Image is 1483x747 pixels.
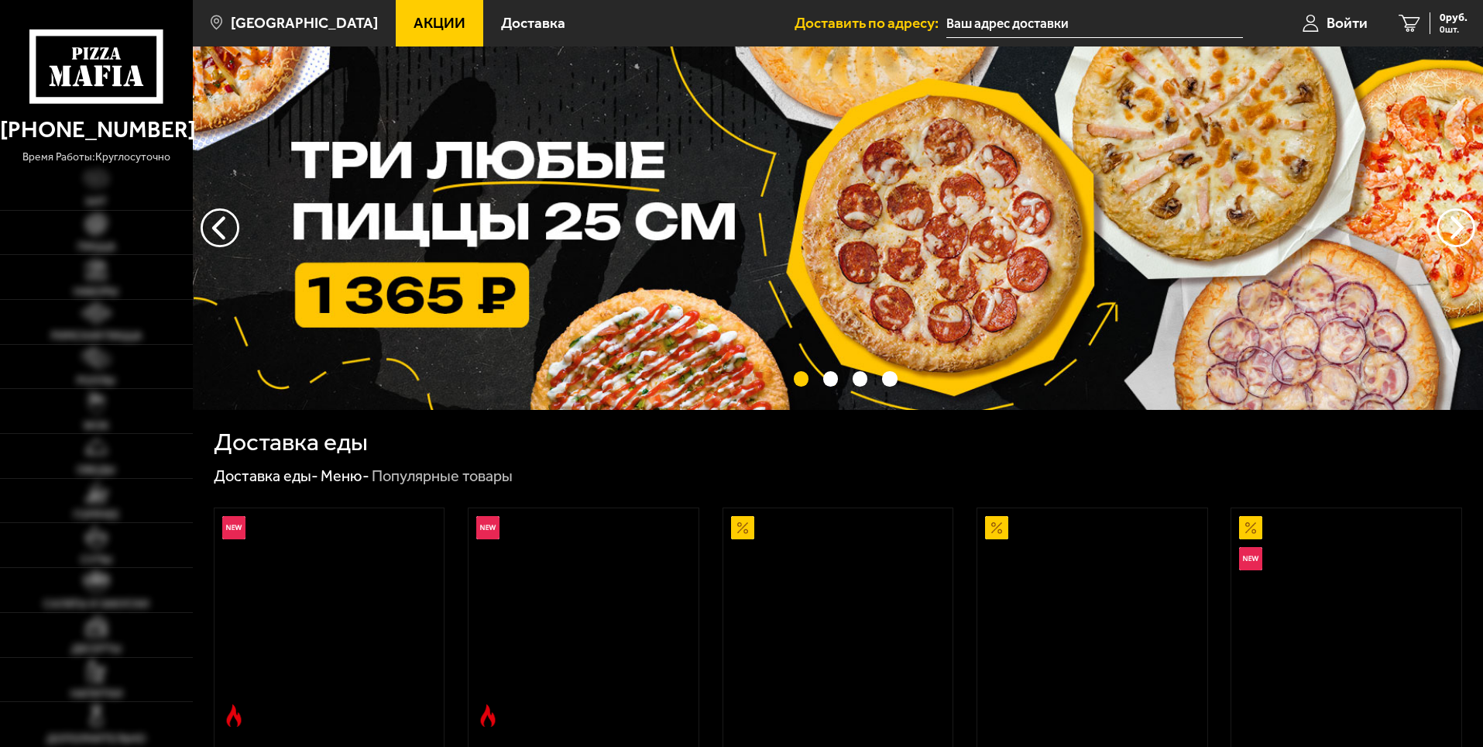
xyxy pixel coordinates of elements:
[476,516,499,539] img: Новинка
[794,371,808,386] button: точки переключения
[1440,25,1468,34] span: 0 шт.
[1239,516,1262,539] img: Акционный
[823,371,838,386] button: точки переключения
[77,464,115,475] span: Обеды
[84,420,109,431] span: WOK
[231,15,378,30] span: [GEOGRAPHIC_DATA]
[321,466,369,485] a: Меню-
[1440,12,1468,23] span: 0 руб.
[81,554,112,565] span: Супы
[201,208,239,247] button: следующий
[985,516,1008,539] img: Акционный
[977,508,1207,735] a: АкционныйПепперони 25 см (толстое с сыром)
[882,371,897,386] button: точки переключения
[731,516,754,539] img: Акционный
[795,15,946,30] span: Доставить по адресу:
[476,704,499,728] img: Острое блюдо
[853,371,867,386] button: точки переключения
[74,286,118,297] span: Наборы
[1437,208,1475,247] button: предыдущий
[469,508,699,735] a: НовинкаОстрое блюдоРимская с мясным ассорти
[214,466,318,485] a: Доставка еды-
[74,509,119,520] span: Горячее
[372,466,513,487] div: Популярные товары
[222,704,245,728] img: Острое блюдо
[946,9,1243,38] input: Ваш адрес доставки
[46,733,146,744] span: Дополнительно
[77,241,115,252] span: Пицца
[51,330,142,341] span: Римская пицца
[214,430,368,455] h1: Доставка еды
[1327,15,1368,30] span: Войти
[85,196,107,207] span: Хит
[723,508,953,735] a: АкционныйАль-Шам 25 см (тонкое тесто)
[1239,547,1262,570] img: Новинка
[71,643,122,654] span: Десерты
[222,516,245,539] img: Новинка
[43,598,149,609] span: Салаты и закуски
[1231,508,1461,735] a: АкционныйНовинкаВсё включено
[70,688,122,699] span: Напитки
[215,508,445,735] a: НовинкаОстрое блюдоРимская с креветками
[501,15,565,30] span: Доставка
[414,15,465,30] span: Акции
[77,375,115,386] span: Роллы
